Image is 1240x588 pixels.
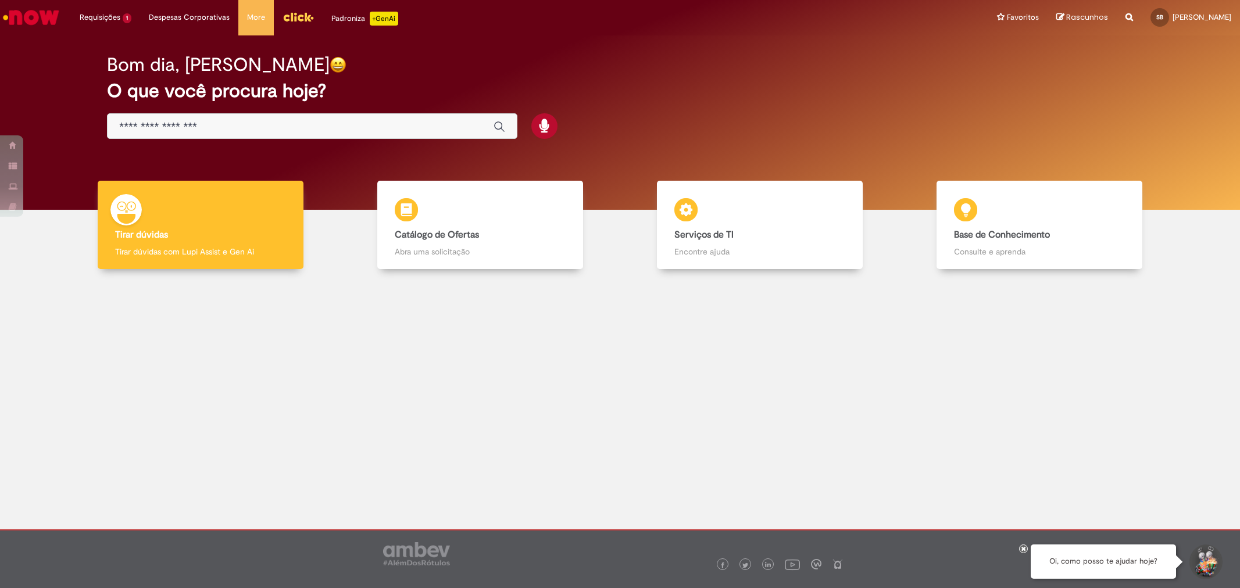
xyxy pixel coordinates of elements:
b: Base de Conhecimento [954,229,1050,241]
b: Tirar dúvidas [115,229,168,241]
span: Favoritos [1007,12,1039,23]
div: Padroniza [331,12,398,26]
span: More [247,12,265,23]
a: Base de Conhecimento Consulte e aprenda [899,181,1179,270]
img: logo_footer_workplace.png [811,559,821,569]
h2: Bom dia, [PERSON_NAME] [107,55,330,75]
p: Tirar dúvidas com Lupi Assist e Gen Ai [115,246,286,257]
div: Oi, como posso te ajudar hoje? [1031,544,1176,579]
span: SB [1156,13,1163,21]
b: Serviços de TI [674,229,734,241]
span: Despesas Corporativas [149,12,230,23]
a: Tirar dúvidas Tirar dúvidas com Lupi Assist e Gen Ai [61,181,341,270]
img: ServiceNow [1,6,61,29]
img: logo_footer_linkedin.png [765,562,771,569]
a: Serviços de TI Encontre ajuda [620,181,900,270]
img: happy-face.png [330,56,346,73]
p: Consulte e aprenda [954,246,1125,257]
a: Catálogo de Ofertas Abra uma solicitação [341,181,620,270]
span: 1 [123,13,131,23]
img: logo_footer_ambev_rotulo_gray.png [383,542,450,565]
span: Requisições [80,12,120,23]
p: Abra uma solicitação [395,246,566,257]
img: logo_footer_twitter.png [742,562,748,568]
b: Catálogo de Ofertas [395,229,479,241]
a: Rascunhos [1056,12,1108,23]
button: Iniciar Conversa de Suporte [1188,544,1223,579]
img: click_logo_yellow_360x200.png [283,8,314,26]
img: logo_footer_youtube.png [785,557,800,572]
p: +GenAi [370,12,398,26]
p: Encontre ajuda [674,246,845,257]
span: Rascunhos [1066,12,1108,23]
img: logo_footer_naosei.png [832,559,843,569]
span: [PERSON_NAME] [1173,12,1231,22]
h2: O que você procura hoje? [107,81,1132,101]
img: logo_footer_facebook.png [720,562,726,568]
